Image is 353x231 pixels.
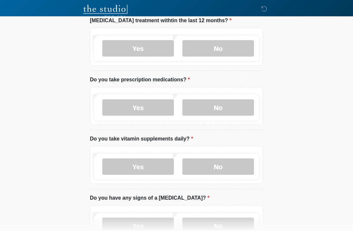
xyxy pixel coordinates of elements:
[182,159,254,175] label: No
[102,41,174,57] label: Yes
[102,100,174,116] label: Yes
[90,76,190,84] label: Do you take prescription medications?
[90,194,210,202] label: Do you have any signs of a [MEDICAL_DATA]?
[182,41,254,57] label: No
[83,5,127,18] img: The Studio Med Spa Logo
[102,159,174,175] label: Yes
[90,135,193,143] label: Do you take vitamin supplements daily?
[182,100,254,116] label: No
